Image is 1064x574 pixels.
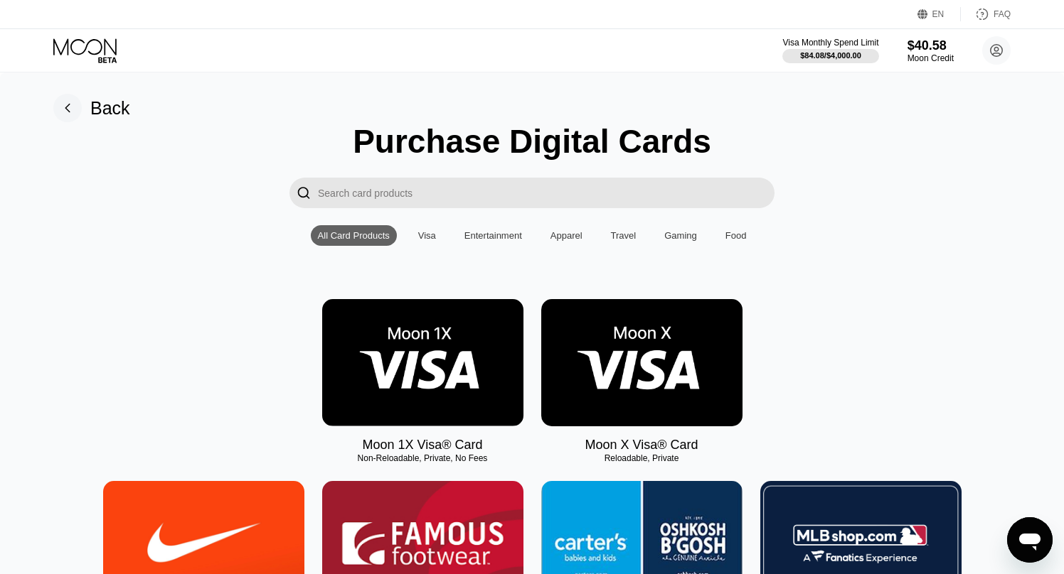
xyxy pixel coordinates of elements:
[297,185,311,201] div: 
[318,230,390,241] div: All Card Products
[725,230,747,241] div: Food
[657,225,704,246] div: Gaming
[604,225,644,246] div: Travel
[908,53,954,63] div: Moon Credit
[1007,517,1053,563] iframe: Button to launch messaging window
[961,7,1011,21] div: FAQ
[362,438,482,453] div: Moon 1X Visa® Card
[457,225,529,246] div: Entertainment
[782,38,878,48] div: Visa Monthly Spend Limit
[908,38,954,63] div: $40.58Moon Credit
[311,225,397,246] div: All Card Products
[611,230,637,241] div: Travel
[917,7,961,21] div: EN
[53,94,130,122] div: Back
[664,230,697,241] div: Gaming
[541,453,743,463] div: Reloadable, Private
[782,38,878,63] div: Visa Monthly Spend Limit$84.08/$4,000.00
[932,9,945,19] div: EN
[418,230,436,241] div: Visa
[543,225,590,246] div: Apparel
[908,38,954,53] div: $40.58
[318,178,775,208] input: Search card products
[411,225,443,246] div: Visa
[718,225,754,246] div: Food
[289,178,318,208] div: 
[994,9,1011,19] div: FAQ
[464,230,522,241] div: Entertainment
[550,230,582,241] div: Apparel
[90,98,130,119] div: Back
[353,122,711,161] div: Purchase Digital Cards
[585,438,698,453] div: Moon X Visa® Card
[322,453,523,463] div: Non-Reloadable, Private, No Fees
[800,51,861,60] div: $84.08 / $4,000.00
